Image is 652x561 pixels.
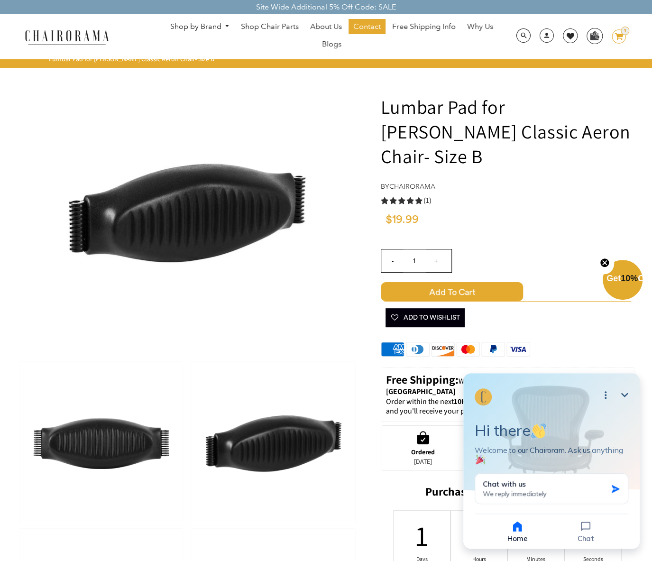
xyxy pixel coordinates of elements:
img: WhatsApp_Image_2024-07-12_at_16.23.01.webp [587,28,602,43]
h2: Purchase now & Get the discount [381,485,634,503]
h4: by [381,183,634,191]
div: [DATE] [411,458,435,465]
a: About Us [305,19,347,34]
img: Lumbar Pad for Herman Miller Classic Aeron Chair- Size B - chairorama [20,362,183,525]
p: Order within the next for dispatch [DATE], and you'll receive your package between [386,397,629,417]
span: 10% [621,274,638,283]
div: Ordered [411,448,435,456]
span: $19.99 [386,214,419,225]
img: chairorama [19,28,114,45]
a: Shop by Brand [165,19,235,34]
div: Get10%OffClose teaser [603,261,643,301]
a: 5.0 rating (1 votes) [381,195,634,205]
button: Add To Wishlist [386,308,465,327]
a: Contact [349,19,386,34]
img: DSC_0779_grande.jpg [45,71,330,355]
input: + [425,249,448,272]
a: Why Us [462,19,498,34]
h1: Lumbar Pad for [PERSON_NAME] Classic Aeron Chair- Size B [381,94,634,168]
strong: Free Shipping: [386,372,459,387]
a: Blogs [317,37,346,52]
span: Add to Cart [381,282,523,301]
nav: DesktopNavigation [155,19,508,54]
span: Contact [353,22,381,32]
a: 1 [605,29,626,44]
div: 1 [416,517,428,554]
strong: [GEOGRAPHIC_DATA] [386,386,455,396]
span: Get Off [606,274,650,283]
span: (1) [423,196,432,206]
span: Add To Wishlist [390,308,460,327]
span: About Us [310,22,342,32]
button: Add to Cart [381,282,634,301]
span: Why Us [467,22,493,32]
button: Close teaser [595,252,614,274]
a: chairorama [389,182,435,191]
iframe: Tidio Chat [451,361,652,561]
input: - [381,249,404,272]
p: to [386,372,629,397]
img: Lumbar Pad for Herman Miller Classic Aeron Chair- Size B - chairorama [192,362,355,525]
div: 1 [621,27,629,35]
span: Free Shipping Info [392,22,456,32]
span: Shop Chair Parts [241,22,299,32]
a: Shop Chair Parts [236,19,303,34]
a: Free Shipping Info [387,19,460,34]
span: Blogs [322,39,341,49]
